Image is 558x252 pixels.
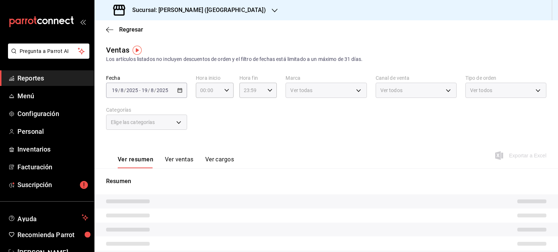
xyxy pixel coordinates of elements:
[5,53,89,60] a: Pregunta a Parrot AI
[148,87,150,93] span: /
[141,87,148,93] input: --
[106,107,187,112] label: Categorías
[120,87,124,93] input: --
[154,87,156,93] span: /
[112,87,118,93] input: --
[17,91,88,101] span: Menú
[376,75,457,80] label: Canal de venta
[106,177,546,186] p: Resumen
[118,156,153,168] button: Ver resumen
[17,127,88,136] span: Personal
[139,87,141,93] span: -
[196,75,234,80] label: Hora inicio
[118,87,120,93] span: /
[156,87,169,93] input: ----
[118,156,234,168] div: navigation tabs
[150,87,154,93] input: --
[119,26,143,33] span: Regresar
[126,6,266,15] h3: Sucursal: [PERSON_NAME] ([GEOGRAPHIC_DATA])
[470,87,492,94] span: Ver todos
[17,162,88,172] span: Facturación
[106,75,187,80] label: Fecha
[17,213,79,222] span: Ayuda
[17,180,88,190] span: Suscripción
[286,75,367,80] label: Marca
[165,156,194,168] button: Ver ventas
[17,73,88,83] span: Reportes
[380,87,403,94] span: Ver todos
[290,87,312,94] span: Ver todas
[17,109,88,119] span: Configuración
[205,156,234,168] button: Ver cargos
[17,144,88,154] span: Inventarios
[80,19,86,25] button: open_drawer_menu
[17,230,88,240] span: Recomienda Parrot
[111,119,155,126] span: Elige las categorías
[106,55,546,63] div: Los artículos listados no incluyen descuentos de orden y el filtro de fechas está limitado a un m...
[106,26,143,33] button: Regresar
[124,87,126,93] span: /
[133,46,142,55] img: Tooltip marker
[20,47,78,55] span: Pregunta a Parrot AI
[8,44,89,59] button: Pregunta a Parrot AI
[465,75,546,80] label: Tipo de orden
[126,87,138,93] input: ----
[239,75,277,80] label: Hora fin
[106,45,129,55] div: Ventas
